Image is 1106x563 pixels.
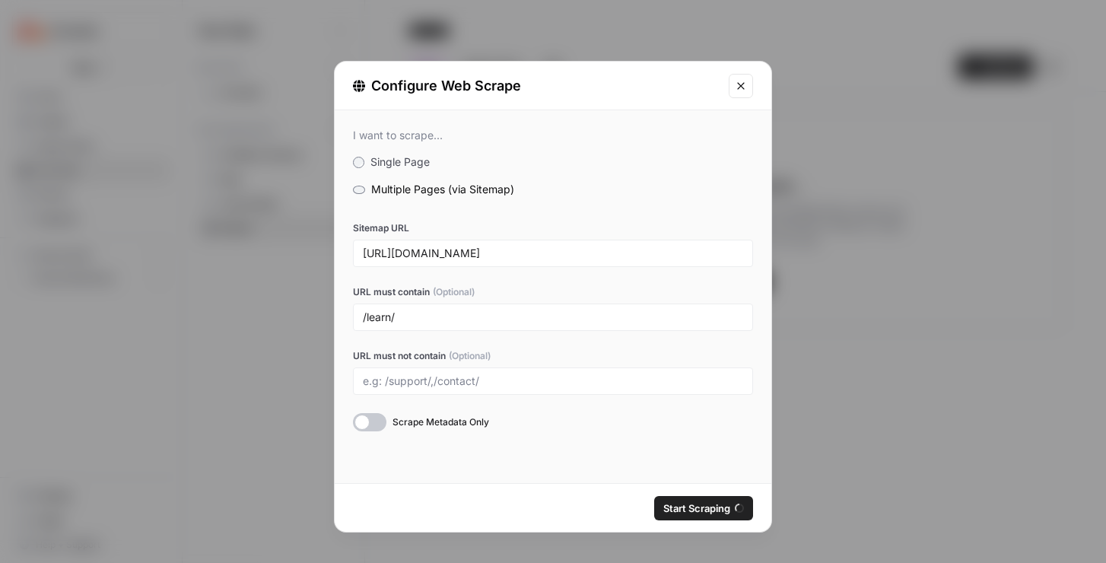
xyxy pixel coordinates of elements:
span: (Optional) [449,349,491,363]
button: Start Scraping [654,496,753,520]
div: I want to scrape... [353,129,753,142]
span: Multiple Pages (via Sitemap) [371,183,514,196]
span: Start Scraping [663,501,730,516]
span: Scrape Metadata Only [393,415,489,429]
input: Single Page [353,157,364,168]
span: Single Page [370,155,430,168]
input: e.g: /blog/,/articles/ [363,310,743,324]
label: URL must contain [353,285,753,299]
label: Sitemap URL [353,221,753,235]
div: Configure Web Scrape [353,75,720,97]
button: Close modal [729,74,753,98]
label: URL must not contain [353,349,753,363]
input: e.g: /support/,/contact/ [363,374,743,388]
input: Multiple Pages (via Sitemap) [353,186,365,195]
span: (Optional) [433,285,475,299]
input: e.g: www.example.com/sitemap.xml [363,247,743,260]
